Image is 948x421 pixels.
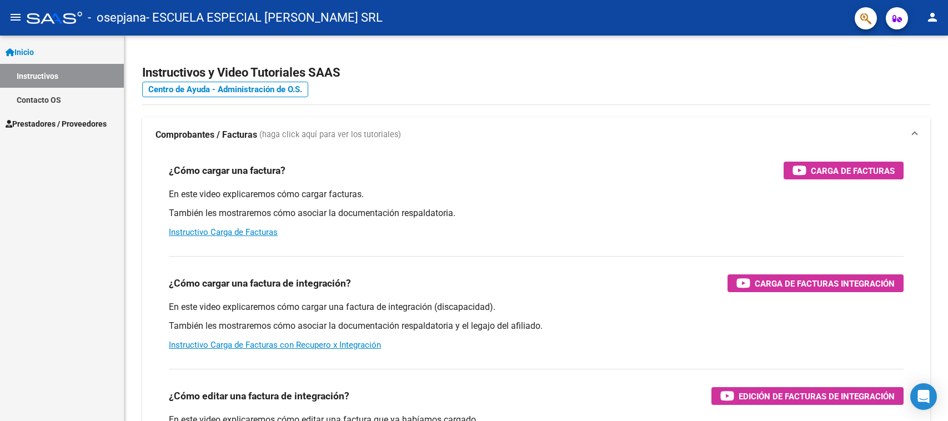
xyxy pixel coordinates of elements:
p: También les mostraremos cómo asociar la documentación respaldatoria y el legajo del afiliado. [169,320,904,332]
strong: Comprobantes / Facturas [156,129,257,141]
mat-icon: menu [9,11,22,24]
span: (haga click aquí para ver los tutoriales) [259,129,401,141]
span: - osepjana [88,6,146,30]
p: También les mostraremos cómo asociar la documentación respaldatoria. [169,207,904,219]
button: Edición de Facturas de integración [711,387,904,405]
span: Carga de Facturas [811,164,895,178]
span: Inicio [6,46,34,58]
p: En este video explicaremos cómo cargar facturas. [169,188,904,201]
span: Edición de Facturas de integración [739,389,895,403]
p: En este video explicaremos cómo cargar una factura de integración (discapacidad). [169,301,904,313]
button: Carga de Facturas Integración [728,274,904,292]
h2: Instructivos y Video Tutoriales SAAS [142,62,930,83]
div: Open Intercom Messenger [910,383,937,410]
a: Instructivo Carga de Facturas [169,227,278,237]
mat-icon: person [926,11,939,24]
a: Instructivo Carga de Facturas con Recupero x Integración [169,340,381,350]
a: Centro de Ayuda - Administración de O.S. [142,82,308,97]
button: Carga de Facturas [784,162,904,179]
span: Prestadores / Proveedores [6,118,107,130]
span: Carga de Facturas Integración [755,277,895,290]
h3: ¿Cómo editar una factura de integración? [169,388,349,404]
span: - ESCUELA ESPECIAL [PERSON_NAME] SRL [146,6,383,30]
h3: ¿Cómo cargar una factura de integración? [169,275,351,291]
mat-expansion-panel-header: Comprobantes / Facturas (haga click aquí para ver los tutoriales) [142,117,930,153]
h3: ¿Cómo cargar una factura? [169,163,285,178]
